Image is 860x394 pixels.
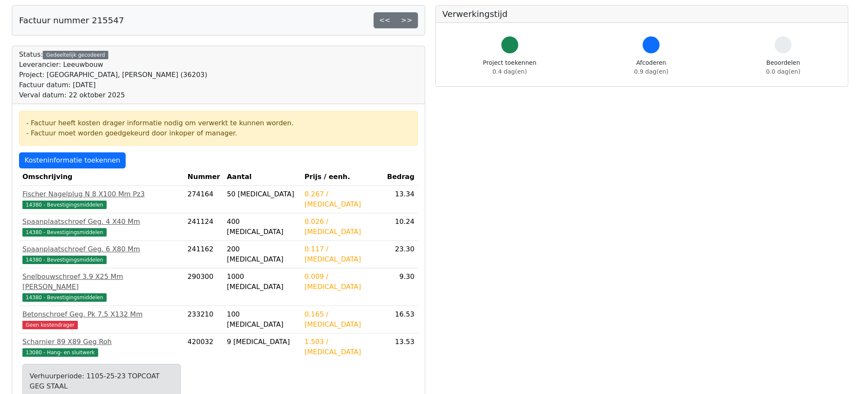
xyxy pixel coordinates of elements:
div: 50 [MEDICAL_DATA] [227,189,298,199]
span: Geen kostendrager [22,321,78,329]
div: Status: [19,50,207,100]
span: 14380 - Bevestigingsmiddelen [22,256,107,264]
td: 10.24 [384,213,418,241]
a: Spaanplaatschroef Geg. 6 X80 Mm14380 - Bevestigingsmiddelen [22,244,181,265]
div: Verhuurperiode: 1105-25-23 TOPCOAT GEG STAAL [30,371,173,391]
div: Snelbouwschroef 3.9 X25 Mm [PERSON_NAME] [22,272,181,292]
div: - Factuur moet worden goedgekeurd door inkoper of manager. [26,128,411,138]
div: - Factuur heeft kosten drager informatie nodig om verwerkt te kunnen worden. [26,118,411,128]
div: 0.026 / [MEDICAL_DATA] [305,217,380,237]
a: Scharnier 89 X89 Geg Roh13080 - Hang- en sluitwerk [22,337,181,357]
td: 274164 [184,186,223,213]
div: 200 [MEDICAL_DATA] [227,244,298,265]
td: 241162 [184,241,223,268]
div: 0.117 / [MEDICAL_DATA] [305,244,380,265]
div: 1000 [MEDICAL_DATA] [227,272,298,292]
div: Beoordelen [766,58,800,76]
div: Fischer Nagelplug N 8 X100 Mm Pz3 [22,189,181,199]
a: Betonschroef Geg. Pk 7.5 X132 MmGeen kostendrager [22,309,181,330]
a: Fischer Nagelplug N 8 X100 Mm Pz314380 - Bevestigingsmiddelen [22,189,181,209]
td: 241124 [184,213,223,241]
div: 1.503 / [MEDICAL_DATA] [305,337,380,357]
td: 9.30 [384,268,418,306]
a: Snelbouwschroef 3.9 X25 Mm [PERSON_NAME]14380 - Bevestigingsmiddelen [22,272,181,302]
div: 400 [MEDICAL_DATA] [227,217,298,237]
th: Omschrijving [19,168,184,186]
h5: Factuur nummer 215547 [19,15,124,25]
span: 0.0 dag(en) [766,68,800,75]
div: 0.009 / [MEDICAL_DATA] [305,272,380,292]
div: Project toekennen [483,58,536,76]
a: Kosteninformatie toekennen [19,152,126,168]
td: 16.53 [384,306,418,333]
span: 14380 - Bevestigingsmiddelen [22,201,107,209]
td: 233210 [184,306,223,333]
td: 23.30 [384,241,418,268]
div: Gedeeltelijk gecodeerd [43,51,108,59]
th: Aantal [223,168,301,186]
div: Afcoderen [634,58,668,76]
div: 0.165 / [MEDICAL_DATA] [305,309,380,330]
div: Verval datum: 22 oktober 2025 [19,90,207,100]
span: 14380 - Bevestigingsmiddelen [22,293,107,302]
th: Prijs / eenh. [301,168,384,186]
div: Factuur datum: [DATE] [19,80,207,90]
div: Spaanplaatschroef Geg. 4 X40 Mm [22,217,181,227]
a: Spaanplaatschroef Geg. 4 X40 Mm14380 - Bevestigingsmiddelen [22,217,181,237]
div: 9 [MEDICAL_DATA] [227,337,298,347]
span: 13080 - Hang- en sluitwerk [22,348,98,357]
a: >> [396,12,418,28]
th: Bedrag [384,168,418,186]
td: 13.34 [384,186,418,213]
div: Betonschroef Geg. Pk 7.5 X132 Mm [22,309,181,320]
th: Nummer [184,168,223,186]
span: 0.9 dag(en) [634,68,668,75]
td: 290300 [184,268,223,306]
h5: Verwerkingstijd [442,9,841,19]
div: 0.267 / [MEDICAL_DATA] [305,189,380,209]
span: 0.4 dag(en) [492,68,527,75]
span: 14380 - Bevestigingsmiddelen [22,228,107,237]
div: Scharnier 89 X89 Geg Roh [22,337,181,347]
a: << [374,12,396,28]
div: 100 [MEDICAL_DATA] [227,309,298,330]
div: Leverancier: Leeuwbouw [19,60,207,70]
div: Spaanplaatschroef Geg. 6 X80 Mm [22,244,181,254]
div: Project: [GEOGRAPHIC_DATA], [PERSON_NAME] (36203) [19,70,207,80]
